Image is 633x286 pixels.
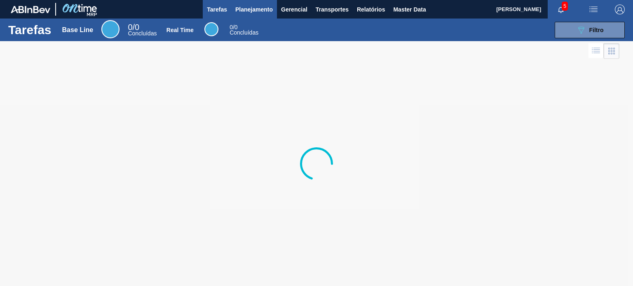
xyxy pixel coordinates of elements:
[204,22,218,36] div: Real Time
[555,22,625,38] button: Filtro
[230,25,258,35] div: Real Time
[235,5,273,14] span: Planejamento
[230,24,233,30] span: 0
[230,29,258,36] span: Concluídas
[207,5,227,14] span: Tarefas
[393,5,426,14] span: Master Data
[357,5,385,14] span: Relatórios
[128,23,139,32] span: / 0
[589,27,604,33] span: Filtro
[166,27,194,33] div: Real Time
[128,23,132,32] span: 0
[562,2,568,11] span: 5
[62,26,94,34] div: Base Line
[8,25,52,35] h1: Tarefas
[230,24,237,30] span: / 0
[281,5,307,14] span: Gerencial
[316,5,349,14] span: Transportes
[128,24,157,36] div: Base Line
[101,20,120,38] div: Base Line
[615,5,625,14] img: Logout
[128,30,157,37] span: Concluídas
[548,4,574,15] button: Notificações
[11,6,50,13] img: TNhmsLtSVTkK8tSr43FrP2fwEKptu5GPRR3wAAAABJRU5ErkJggg==
[588,5,598,14] img: userActions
